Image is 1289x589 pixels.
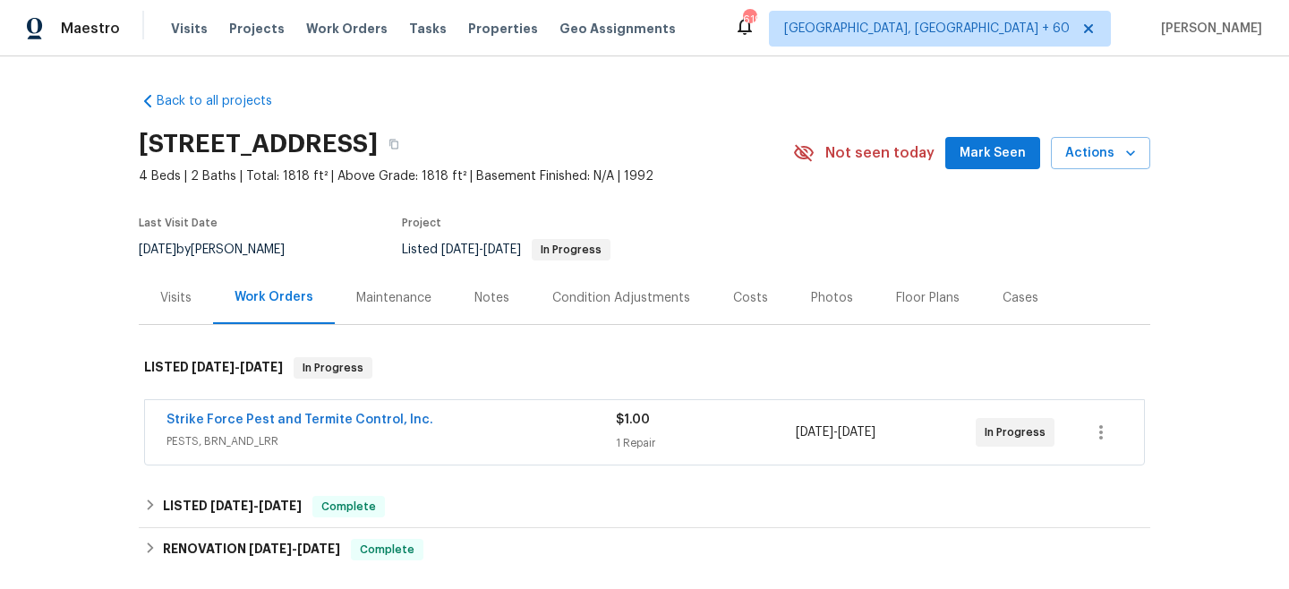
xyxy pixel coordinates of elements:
[210,499,302,512] span: -
[192,361,283,373] span: -
[402,218,441,228] span: Project
[483,243,521,256] span: [DATE]
[441,243,521,256] span: -
[163,496,302,517] h6: LISTED
[468,20,538,38] span: Properties
[825,144,935,162] span: Not seen today
[1154,20,1262,38] span: [PERSON_NAME]
[139,339,1150,397] div: LISTED [DATE]-[DATE]In Progress
[235,288,313,306] div: Work Orders
[552,289,690,307] div: Condition Adjustments
[811,289,853,307] div: Photos
[240,361,283,373] span: [DATE]
[559,20,676,38] span: Geo Assignments
[163,539,340,560] h6: RENOVATION
[306,20,388,38] span: Work Orders
[616,414,650,426] span: $1.00
[896,289,960,307] div: Floor Plans
[139,528,1150,571] div: RENOVATION [DATE]-[DATE]Complete
[985,423,1053,441] span: In Progress
[171,20,208,38] span: Visits
[960,142,1026,165] span: Mark Seen
[743,11,755,29] div: 619
[139,167,793,185] span: 4 Beds | 2 Baths | Total: 1818 ft² | Above Grade: 1818 ft² | Basement Finished: N/A | 1992
[1065,142,1136,165] span: Actions
[353,541,422,559] span: Complete
[945,137,1040,170] button: Mark Seen
[474,289,509,307] div: Notes
[838,426,875,439] span: [DATE]
[160,289,192,307] div: Visits
[249,542,292,555] span: [DATE]
[61,20,120,38] span: Maestro
[259,499,302,512] span: [DATE]
[733,289,768,307] div: Costs
[192,361,235,373] span: [DATE]
[139,239,306,260] div: by [PERSON_NAME]
[796,426,833,439] span: [DATE]
[295,359,371,377] span: In Progress
[402,243,610,256] span: Listed
[796,423,875,441] span: -
[1003,289,1038,307] div: Cases
[144,357,283,379] h6: LISTED
[441,243,479,256] span: [DATE]
[249,542,340,555] span: -
[139,485,1150,528] div: LISTED [DATE]-[DATE]Complete
[534,244,609,255] span: In Progress
[210,499,253,512] span: [DATE]
[139,218,218,228] span: Last Visit Date
[1051,137,1150,170] button: Actions
[784,20,1070,38] span: [GEOGRAPHIC_DATA], [GEOGRAPHIC_DATA] + 60
[356,289,431,307] div: Maintenance
[139,135,378,153] h2: [STREET_ADDRESS]
[166,414,433,426] a: Strike Force Pest and Termite Control, Inc.
[409,22,447,35] span: Tasks
[297,542,340,555] span: [DATE]
[139,92,311,110] a: Back to all projects
[314,498,383,516] span: Complete
[616,434,796,452] div: 1 Repair
[378,128,410,160] button: Copy Address
[229,20,285,38] span: Projects
[139,243,176,256] span: [DATE]
[166,432,616,450] span: PESTS, BRN_AND_LRR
